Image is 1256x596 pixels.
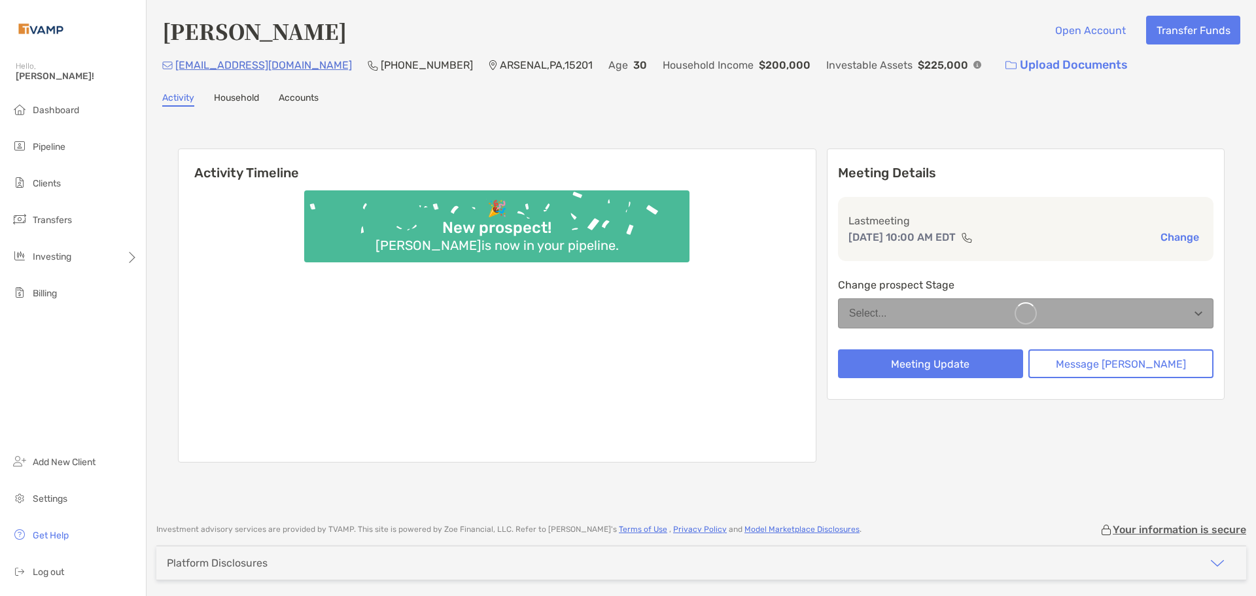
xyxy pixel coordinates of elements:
[848,229,956,245] p: [DATE] 10:00 AM EDT
[12,563,27,579] img: logout icon
[33,141,65,152] span: Pipeline
[12,101,27,117] img: dashboard icon
[12,211,27,227] img: transfers icon
[848,213,1203,229] p: Last meeting
[162,92,194,107] a: Activity
[12,138,27,154] img: pipeline icon
[918,57,968,73] p: $225,000
[1045,16,1136,44] button: Open Account
[633,57,647,73] p: 30
[179,149,816,181] h6: Activity Timeline
[673,525,727,534] a: Privacy Policy
[370,237,624,253] div: [PERSON_NAME] is now in your pipeline.
[838,349,1023,378] button: Meeting Update
[1157,230,1203,244] button: Change
[33,251,71,262] span: Investing
[16,71,138,82] span: [PERSON_NAME]!
[1210,555,1225,571] img: icon arrow
[33,457,96,468] span: Add New Client
[619,525,667,534] a: Terms of Use
[12,527,27,542] img: get-help icon
[482,200,512,219] div: 🎉
[744,525,860,534] a: Model Marketplace Disclosures
[156,525,862,535] p: Investment advisory services are provided by TVAMP . This site is powered by Zoe Financial, LLC. ...
[997,51,1136,79] a: Upload Documents
[175,57,352,73] p: [EMAIL_ADDRESS][DOMAIN_NAME]
[759,57,811,73] p: $200,000
[961,232,973,243] img: communication type
[608,57,628,73] p: Age
[33,530,69,541] span: Get Help
[368,60,378,71] img: Phone Icon
[489,60,497,71] img: Location Icon
[33,105,79,116] span: Dashboard
[33,215,72,226] span: Transfers
[33,288,57,299] span: Billing
[12,453,27,469] img: add_new_client icon
[437,219,557,237] div: New prospect!
[16,5,66,52] img: Zoe Logo
[33,567,64,578] span: Log out
[33,493,67,504] span: Settings
[663,57,754,73] p: Household Income
[1146,16,1240,44] button: Transfer Funds
[838,277,1213,293] p: Change prospect Stage
[167,557,268,569] div: Platform Disclosures
[381,57,473,73] p: [PHONE_NUMBER]
[12,175,27,190] img: clients icon
[973,61,981,69] img: Info Icon
[12,248,27,264] img: investing icon
[279,92,319,107] a: Accounts
[1005,61,1017,70] img: button icon
[12,490,27,506] img: settings icon
[12,285,27,300] img: billing icon
[162,16,347,46] h4: [PERSON_NAME]
[826,57,913,73] p: Investable Assets
[500,57,593,73] p: ARSENAL , PA , 15201
[1113,523,1246,536] p: Your information is secure
[33,178,61,189] span: Clients
[1028,349,1213,378] button: Message [PERSON_NAME]
[838,165,1213,181] p: Meeting Details
[214,92,259,107] a: Household
[162,61,173,69] img: Email Icon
